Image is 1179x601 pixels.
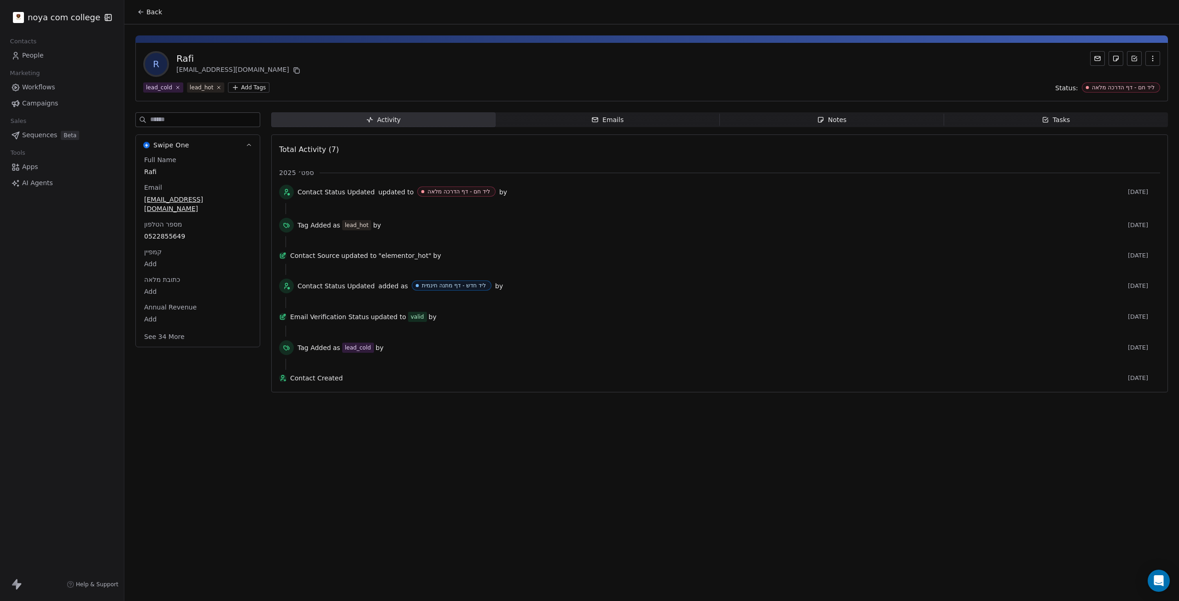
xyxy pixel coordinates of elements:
button: Add Tags [228,82,269,93]
span: [EMAIL_ADDRESS][DOMAIN_NAME] [144,195,251,213]
img: %C3%97%C2%9C%C3%97%C2%95%C3%97%C2%92%C3%97%C2%95%20%C3%97%C2%9E%C3%97%C2%9B%C3%97%C2%9C%C3%97%C2%... [13,12,24,23]
span: [DATE] [1128,252,1160,259]
span: Beta [61,131,79,140]
span: as [333,221,340,230]
img: Swipe One [143,142,150,148]
span: 0522855649 [144,232,251,241]
span: Help & Support [76,581,118,588]
span: [DATE] [1128,344,1160,351]
span: Workflows [22,82,55,92]
span: Contact Status Updated [298,281,375,291]
span: [DATE] [1128,188,1160,196]
span: Marketing [6,66,44,80]
span: by [433,251,441,260]
span: Contacts [6,35,41,48]
span: קמפיין [142,247,163,257]
span: ספט׳ 2025 [279,168,314,177]
span: Contact Status Updated [298,187,375,197]
div: [EMAIL_ADDRESS][DOMAIN_NAME] [176,65,302,76]
span: [DATE] [1128,222,1160,229]
span: מספר הטלפון [142,220,184,229]
span: Annual Revenue [142,303,198,312]
span: Email Verification Status [290,312,369,321]
span: Status: [1055,83,1078,93]
span: updated to [371,312,406,321]
span: Rafi [144,167,251,176]
div: Open Intercom Messenger [1148,570,1170,592]
a: Apps [7,159,117,175]
span: Campaigns [22,99,58,108]
button: Back [132,4,168,20]
span: "elementor_hot" [379,251,432,260]
a: SequencesBeta [7,128,117,143]
span: Total Activity (7) [279,145,339,154]
span: Contact Created [290,373,1124,383]
span: Add [144,287,251,296]
a: People [7,48,117,63]
div: lead_cold [345,344,371,352]
a: Campaigns [7,96,117,111]
span: Full Name [142,155,178,164]
span: Contact Source [290,251,339,260]
span: Sales [6,114,30,128]
button: noya com college [11,10,98,25]
div: Emails [591,115,624,125]
span: by [499,187,507,197]
span: Email [142,183,164,192]
div: Tasks [1042,115,1070,125]
button: See 34 More [139,328,190,345]
div: lead_hot [345,221,369,229]
a: Workflows [7,80,117,95]
span: כתובת מלאה [142,275,182,284]
span: People [22,51,44,60]
span: Tag Added [298,343,331,352]
span: Back [146,7,162,17]
span: Swipe One [153,140,189,150]
div: lead_hot [190,83,214,92]
span: Sequences [22,130,57,140]
a: AI Agents [7,175,117,191]
div: Notes [817,115,846,125]
span: [DATE] [1128,282,1160,290]
div: ליד חם - דף הדרכה מלאה [1092,84,1155,91]
span: by [376,343,384,352]
span: updated to [379,187,414,197]
span: R [145,53,167,75]
span: by [429,312,437,321]
span: Tools [6,146,29,160]
div: valid [411,312,424,321]
span: as [333,343,340,352]
span: by [373,221,381,230]
button: Swipe OneSwipe One [136,135,260,155]
span: [DATE] [1128,374,1160,382]
span: Add [144,315,251,324]
a: Help & Support [67,581,118,588]
span: AI Agents [22,178,53,188]
div: Swipe OneSwipe One [136,155,260,347]
span: Add [144,259,251,268]
span: noya com college [28,12,100,23]
div: ליד חם - דף הדרכה מלאה [427,188,490,195]
span: Apps [22,162,38,172]
span: by [495,281,503,291]
span: updated to [341,251,377,260]
div: lead_cold [146,83,172,92]
div: ליד חדש - דף מתנה חינמית [422,282,486,289]
span: [DATE] [1128,313,1160,321]
div: Rafi [176,52,302,65]
span: added as [379,281,408,291]
span: Tag Added [298,221,331,230]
